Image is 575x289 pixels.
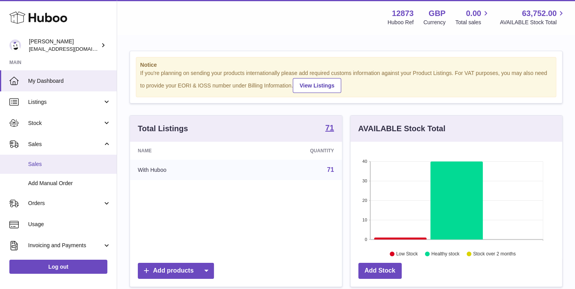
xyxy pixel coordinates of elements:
[522,8,557,19] span: 63,752.00
[9,260,107,274] a: Log out
[130,142,242,160] th: Name
[500,19,566,26] span: AVAILABLE Stock Total
[358,263,402,279] a: Add Stock
[362,198,367,203] text: 20
[455,8,490,26] a: 0.00 Total sales
[28,141,103,148] span: Sales
[473,251,516,257] text: Stock over 2 months
[140,61,552,69] strong: Notice
[28,98,103,106] span: Listings
[9,39,21,51] img: tikhon.oleinikov@sleepandglow.com
[130,160,242,180] td: With Huboo
[365,237,367,242] text: 0
[362,159,367,164] text: 40
[28,242,103,249] span: Invoicing and Payments
[396,251,418,257] text: Low Stock
[28,200,103,207] span: Orders
[392,8,414,19] strong: 12873
[362,178,367,183] text: 30
[327,166,334,173] a: 71
[325,124,334,132] strong: 71
[140,70,552,93] div: If you're planning on sending your products internationally please add required customs informati...
[388,19,414,26] div: Huboo Ref
[455,19,490,26] span: Total sales
[28,221,111,228] span: Usage
[466,8,481,19] span: 0.00
[293,78,341,93] a: View Listings
[424,19,446,26] div: Currency
[28,120,103,127] span: Stock
[500,8,566,26] a: 63,752.00 AVAILABLE Stock Total
[29,46,115,52] span: [EMAIL_ADDRESS][DOMAIN_NAME]
[28,180,111,187] span: Add Manual Order
[138,123,188,134] h3: Total Listings
[29,38,99,53] div: [PERSON_NAME]
[429,8,445,19] strong: GBP
[358,123,445,134] h3: AVAILABLE Stock Total
[28,161,111,168] span: Sales
[138,263,214,279] a: Add products
[325,124,334,133] a: 71
[362,218,367,222] text: 10
[28,77,111,85] span: My Dashboard
[242,142,342,160] th: Quantity
[431,251,460,257] text: Healthy stock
